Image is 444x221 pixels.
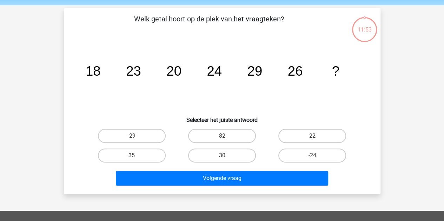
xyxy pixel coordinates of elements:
tspan: 18 [85,63,100,78]
tspan: 23 [126,63,141,78]
label: -24 [278,149,346,163]
tspan: 20 [166,63,181,78]
label: 30 [188,149,256,163]
h6: Selecteer het juiste antwoord [75,111,369,123]
label: 22 [278,129,346,143]
p: Welk getal hoort op de plek van het vraagteken? [75,14,343,35]
label: 35 [98,149,166,163]
tspan: ? [332,63,339,78]
label: -29 [98,129,166,143]
div: 11:53 [351,16,378,34]
button: Volgende vraag [116,171,328,186]
label: 82 [188,129,256,143]
tspan: 24 [207,63,222,78]
tspan: 29 [247,63,262,78]
tspan: 26 [287,63,303,78]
